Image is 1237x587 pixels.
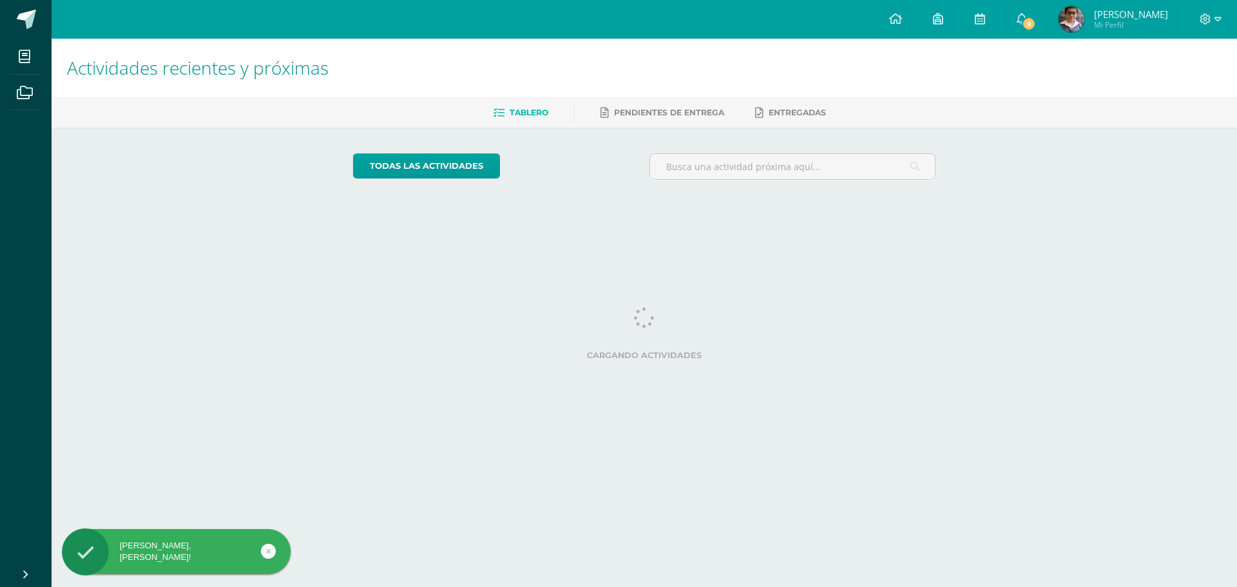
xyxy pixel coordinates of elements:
[353,153,500,178] a: todas las Actividades
[650,154,935,179] input: Busca una actividad próxima aquí...
[62,540,291,563] div: [PERSON_NAME], [PERSON_NAME]!
[755,102,826,123] a: Entregadas
[1059,6,1084,32] img: e698ad524c4ed887dcf12cd732f43c8c.png
[353,351,936,360] label: Cargando actividades
[1094,8,1168,21] span: [PERSON_NAME]
[510,108,548,117] span: Tablero
[769,108,826,117] span: Entregadas
[1022,17,1036,31] span: 9
[614,108,724,117] span: Pendientes de entrega
[67,55,329,80] span: Actividades recientes y próximas
[494,102,548,123] a: Tablero
[600,102,724,123] a: Pendientes de entrega
[1094,19,1168,30] span: Mi Perfil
